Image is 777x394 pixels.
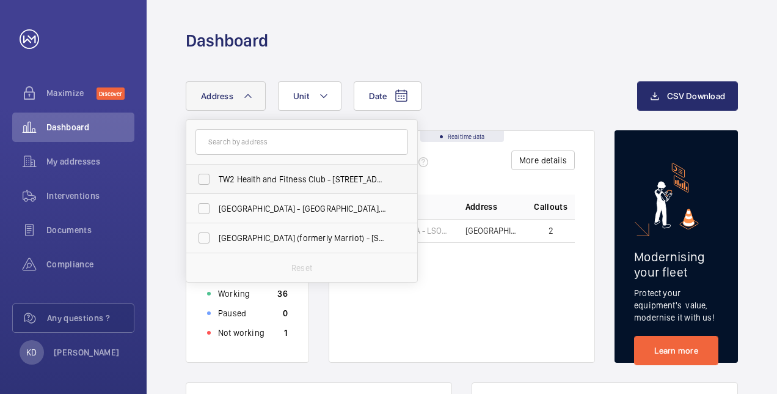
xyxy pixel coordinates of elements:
button: More details [511,151,575,170]
img: marketing-card.svg [654,163,699,229]
span: [GEOGRAPHIC_DATA] - [GEOGRAPHIC_DATA] [465,226,520,235]
span: Compliance [46,258,134,270]
p: KD [26,346,37,359]
span: Callouts [534,201,567,213]
span: Date [369,91,387,101]
span: Unit [293,91,309,101]
h1: Dashboard [186,29,268,52]
span: 1A - LSOUTH (MRL) [412,226,451,235]
span: Address [465,201,497,213]
p: 36 [277,288,288,300]
span: 2 [549,226,553,235]
span: Address [201,91,233,101]
h2: Modernising your fleet [634,249,718,280]
span: Documents [46,224,134,236]
span: My addresses [46,155,134,168]
span: [GEOGRAPHIC_DATA] - [GEOGRAPHIC_DATA], [GEOGRAPHIC_DATA] 7BA [219,203,387,215]
button: Unit [278,81,341,111]
input: Search by address [195,129,408,155]
span: Maximize [46,87,97,99]
span: Discover [97,87,125,100]
span: Dashboard [46,121,134,133]
p: Working [218,288,250,300]
p: Reset [291,262,312,274]
p: 1 [284,327,288,339]
p: [PERSON_NAME] [54,346,120,359]
span: [GEOGRAPHIC_DATA] (formerly Marriot) - [STREET_ADDRESS][PERSON_NAME] [219,232,387,244]
button: CSV Download [637,81,738,111]
span: Any questions ? [47,312,134,324]
div: Real time data [420,131,504,142]
span: Interventions [46,190,134,202]
button: Address [186,81,266,111]
span: CSV Download [667,91,725,101]
a: Learn more [634,336,718,365]
button: Date [354,81,421,111]
p: Protect your equipment's value, modernise it with us! [634,287,718,324]
p: 0 [283,307,288,319]
span: TW2 Health and Fitness Club - [STREET_ADDRESS][PERSON_NAME] [219,173,387,185]
p: Not working [218,327,264,339]
p: Paused [218,307,246,319]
